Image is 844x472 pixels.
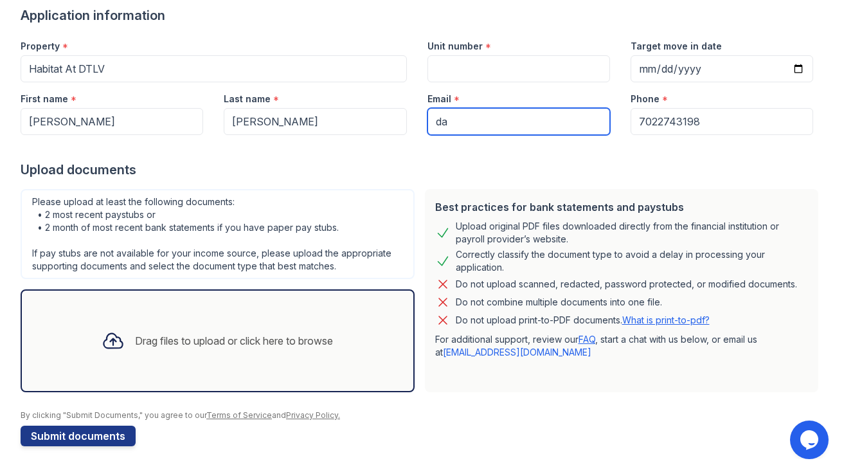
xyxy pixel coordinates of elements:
[579,334,595,345] a: FAQ
[443,347,591,358] a: [EMAIL_ADDRESS][DOMAIN_NAME]
[21,426,136,446] button: Submit documents
[435,333,809,359] p: For additional support, review our , start a chat with us below, or email us at
[427,40,483,53] label: Unit number
[206,410,272,420] a: Terms of Service
[456,277,797,292] div: Do not upload scanned, redacted, password protected, or modified documents.
[456,314,710,327] p: Do not upload print-to-PDF documents.
[456,295,662,310] div: Do not combine multiple documents into one file.
[21,6,823,24] div: Application information
[286,410,340,420] a: Privacy Policy.
[21,40,60,53] label: Property
[427,93,451,105] label: Email
[21,410,823,421] div: By clicking "Submit Documents," you agree to our and
[456,248,809,274] div: Correctly classify the document type to avoid a delay in processing your application.
[224,93,271,105] label: Last name
[631,40,722,53] label: Target move in date
[456,220,809,246] div: Upload original PDF files downloaded directly from the financial institution or payroll provider’...
[21,93,68,105] label: First name
[135,333,333,349] div: Drag files to upload or click here to browse
[21,189,415,279] div: Please upload at least the following documents: • 2 most recent paystubs or • 2 month of most rec...
[631,93,660,105] label: Phone
[21,161,823,179] div: Upload documents
[622,314,710,325] a: What is print-to-pdf?
[790,421,831,459] iframe: chat widget
[435,199,809,215] div: Best practices for bank statements and paystubs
